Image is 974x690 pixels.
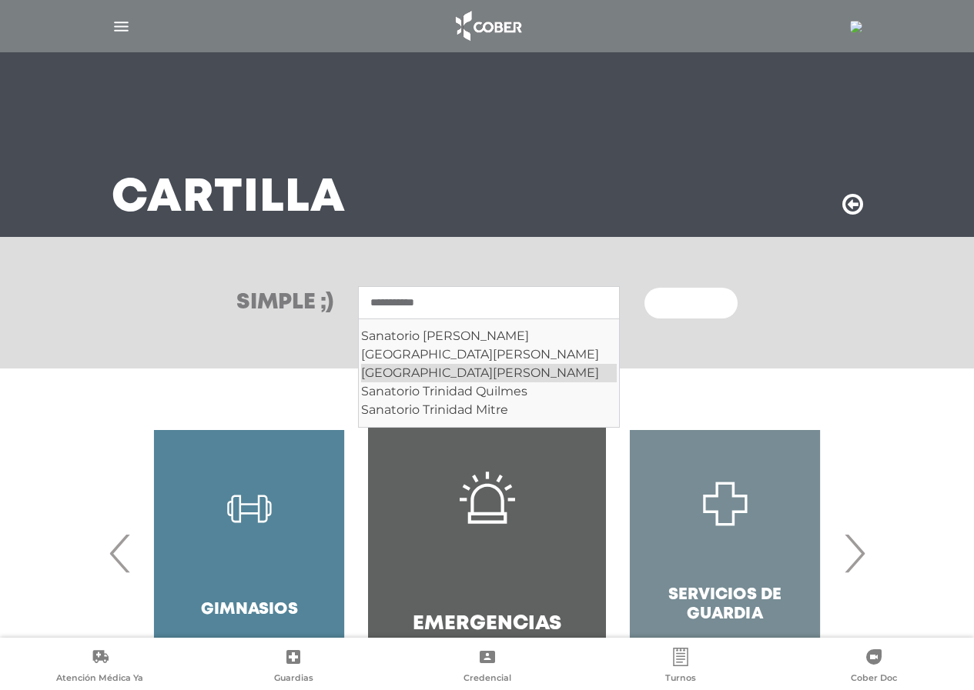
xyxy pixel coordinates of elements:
span: Previous [105,512,136,595]
span: Cober Doc [851,672,897,686]
div: Sanatorio Trinidad Mitre [361,401,617,419]
a: Turnos [584,648,777,687]
a: Guardias [196,648,390,687]
span: Next [839,512,869,595]
span: Credencial [464,672,511,686]
span: Turnos [665,672,696,686]
a: Atención Médica Ya [3,648,196,687]
button: Buscar [644,288,737,318]
span: Atención Médica Ya [56,672,143,686]
img: 24613 [850,21,862,33]
a: Cober Doc [778,648,971,687]
h4: Emergencias [413,612,561,636]
div: Sanatorio Trinidad Quilmes [361,382,617,401]
img: logo_cober_home-white.png [447,8,528,45]
div: Sanatorio [PERSON_NAME] [361,327,617,345]
a: Credencial [390,648,584,687]
div: [GEOGRAPHIC_DATA][PERSON_NAME] [361,345,617,364]
img: Cober_menu-lines-white.svg [112,17,131,36]
h3: Cartilla [112,178,346,218]
div: [GEOGRAPHIC_DATA][PERSON_NAME] [361,364,617,382]
span: Buscar [663,298,708,309]
span: Guardias [274,672,313,686]
h3: Simple ;) [236,292,333,314]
